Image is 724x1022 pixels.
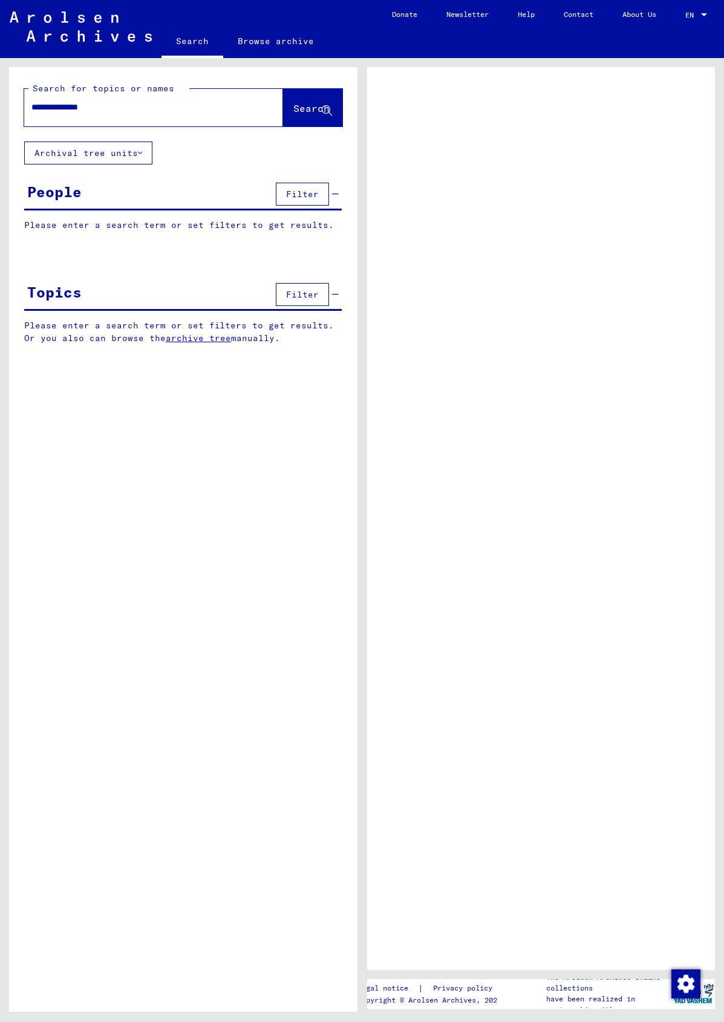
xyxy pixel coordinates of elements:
img: Change consent [671,969,700,998]
img: Arolsen_neg.svg [10,11,152,42]
p: The Arolsen Archives online collections [546,972,671,994]
p: have been realized in partnership with [546,994,671,1015]
div: People [27,181,82,203]
a: Privacy policy [423,982,507,995]
span: Filter [286,189,319,200]
a: Search [161,27,223,58]
p: Copyright © Arolsen Archives, 2021 [357,995,507,1006]
span: EN [685,11,699,19]
p: Please enter a search term or set filters to get results. [24,219,342,232]
span: Search [293,102,330,114]
p: Please enter a search term or set filters to get results. Or you also can browse the manually. [24,319,342,345]
a: archive tree [166,333,231,343]
div: Topics [27,281,82,303]
button: Search [283,89,342,126]
mat-label: Search for topics or names [33,83,174,94]
div: | [357,982,507,995]
button: Filter [276,283,329,306]
button: Archival tree units [24,142,152,164]
span: Filter [286,289,319,300]
a: Legal notice [357,982,418,995]
a: Browse archive [223,27,328,56]
button: Filter [276,183,329,206]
